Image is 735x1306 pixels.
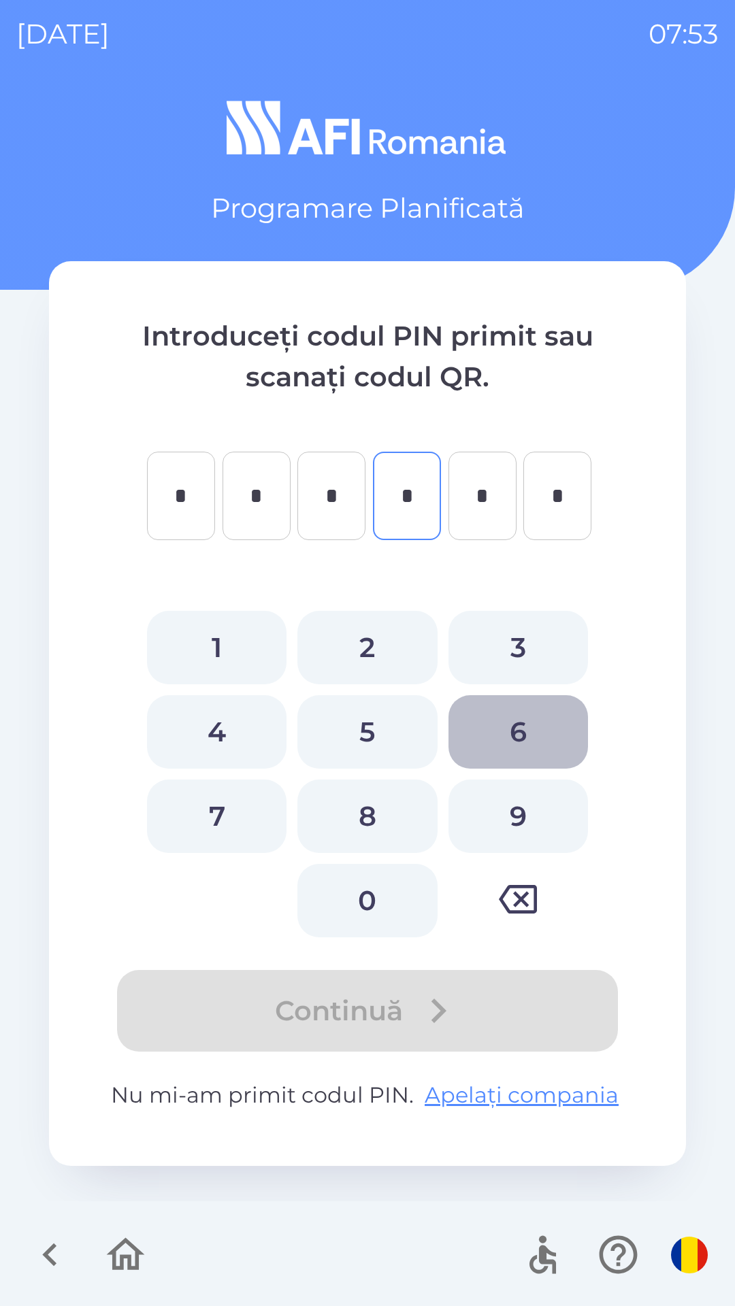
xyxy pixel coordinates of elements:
[103,316,632,397] p: Introduceți codul PIN primit sau scanați codul QR.
[297,864,437,937] button: 0
[103,1079,632,1111] p: Nu mi-am primit codul PIN.
[448,611,588,684] button: 3
[16,14,110,54] p: [DATE]
[649,14,719,54] p: 07:53
[448,780,588,853] button: 9
[448,695,588,769] button: 6
[147,611,287,684] button: 1
[297,611,437,684] button: 2
[147,695,287,769] button: 4
[297,780,437,853] button: 8
[49,95,686,161] img: Logo
[419,1079,624,1111] button: Apelați compania
[147,780,287,853] button: 7
[671,1237,708,1273] img: ro flag
[297,695,437,769] button: 5
[211,188,525,229] p: Programare Planificată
